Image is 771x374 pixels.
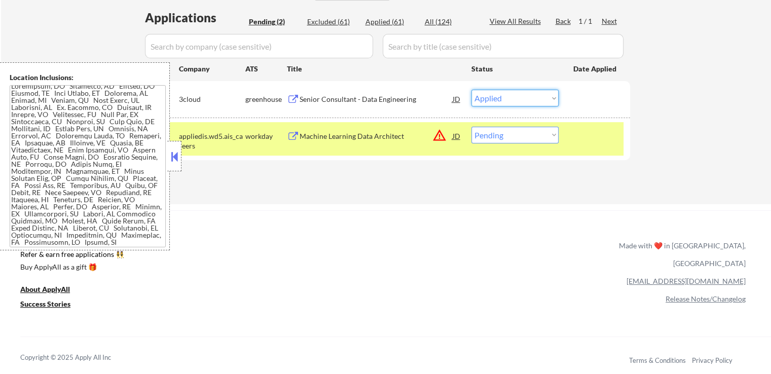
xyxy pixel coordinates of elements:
div: Title [287,64,462,74]
div: Next [602,16,618,26]
div: Machine Learning Data Architect [300,131,453,141]
div: greenhouse [245,94,287,104]
a: Terms & Conditions [629,356,686,364]
div: Pending (2) [249,17,300,27]
a: Privacy Policy [692,356,732,364]
input: Search by title (case sensitive) [383,34,623,58]
div: workday [245,131,287,141]
div: JD [452,127,462,145]
div: Applied (61) [365,17,416,27]
a: Buy ApplyAll as a gift 🎁 [20,261,122,274]
div: Applications [145,12,245,24]
div: JD [452,90,462,108]
div: Date Applied [573,64,618,74]
a: Success Stories [20,298,84,311]
div: Excluded (61) [307,17,358,27]
div: Senior Consultant - Data Engineering [300,94,453,104]
div: Location Inclusions: [10,72,166,83]
div: Copyright © 2025 Apply All Inc [20,353,137,363]
div: 3cloud [179,94,245,104]
div: ATS [245,64,287,74]
div: Company [179,64,245,74]
u: About ApplyAll [20,285,70,293]
div: Back [556,16,572,26]
input: Search by company (case sensitive) [145,34,373,58]
div: 1 / 1 [578,16,602,26]
a: [EMAIL_ADDRESS][DOMAIN_NAME] [627,277,746,285]
div: All (124) [425,17,475,27]
u: Success Stories [20,300,70,308]
a: About ApplyAll [20,284,84,296]
a: Release Notes/Changelog [666,294,746,303]
div: View All Results [490,16,544,26]
div: Status [471,59,559,78]
button: warning_amber [432,128,447,142]
a: Refer & earn free applications 👯‍♀️ [20,251,407,261]
div: Buy ApplyAll as a gift 🎁 [20,264,122,271]
div: Made with ❤️ in [GEOGRAPHIC_DATA], [GEOGRAPHIC_DATA] [615,237,746,272]
div: appliedis.wd5.ais_careers [179,131,245,151]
